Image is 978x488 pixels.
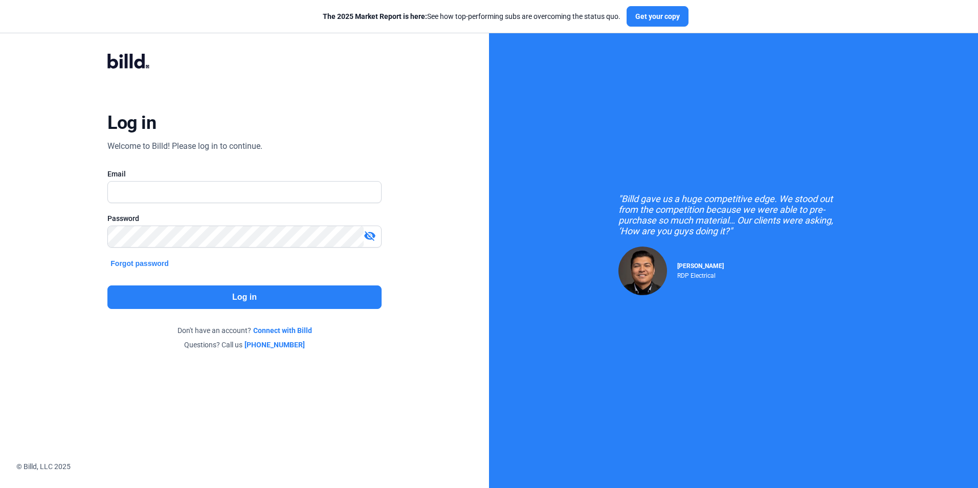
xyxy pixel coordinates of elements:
img: Raul Pacheco [618,247,667,295]
mat-icon: visibility_off [364,230,376,242]
a: [PHONE_NUMBER] [244,340,305,350]
span: [PERSON_NAME] [677,262,724,270]
div: RDP Electrical [677,270,724,279]
div: Questions? Call us [107,340,381,350]
div: Welcome to Billd! Please log in to continue. [107,140,262,152]
button: Forgot password [107,258,172,269]
div: "Billd gave us a huge competitive edge. We stood out from the competition because we were able to... [618,193,849,236]
button: Log in [107,285,381,309]
button: Get your copy [627,6,688,27]
div: Email [107,169,381,179]
span: The 2025 Market Report is here: [323,12,427,20]
div: See how top-performing subs are overcoming the status quo. [323,11,620,21]
div: Log in [107,112,156,134]
div: Password [107,213,381,224]
div: Don't have an account? [107,325,381,336]
a: Connect with Billd [253,325,312,336]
